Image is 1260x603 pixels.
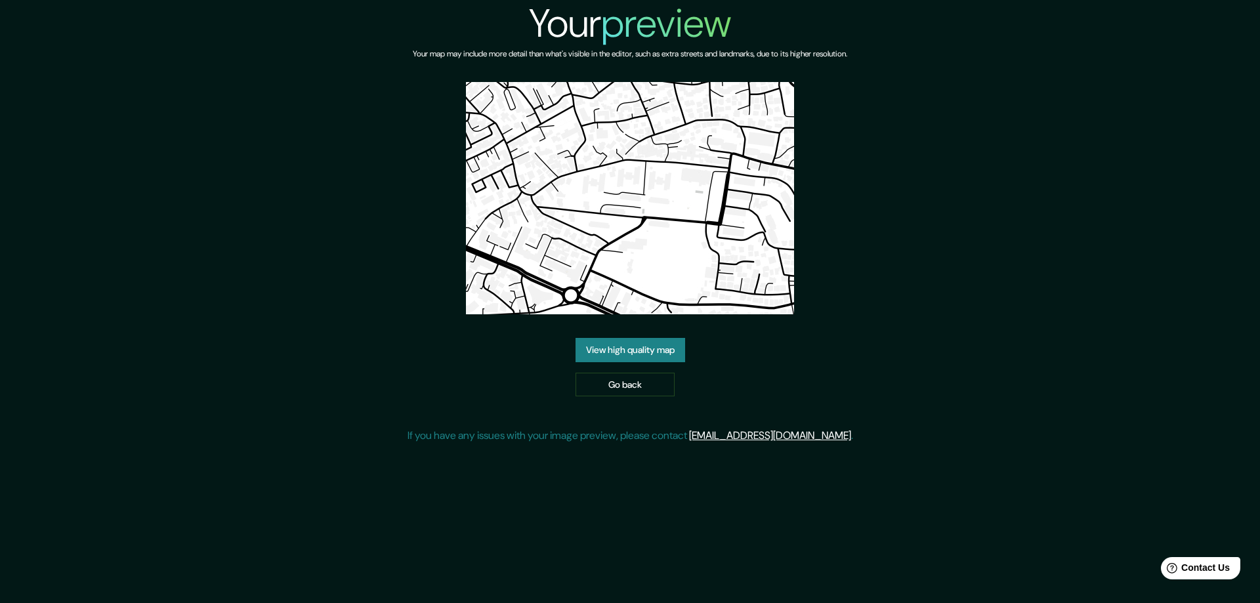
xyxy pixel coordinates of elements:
iframe: Help widget launcher [1143,552,1246,589]
a: Go back [576,373,675,397]
img: created-map-preview [466,82,794,314]
a: [EMAIL_ADDRESS][DOMAIN_NAME] [689,428,851,442]
p: If you have any issues with your image preview, please contact . [408,428,853,444]
h6: Your map may include more detail than what's visible in the editor, such as extra streets and lan... [413,47,847,61]
a: View high quality map [576,338,685,362]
